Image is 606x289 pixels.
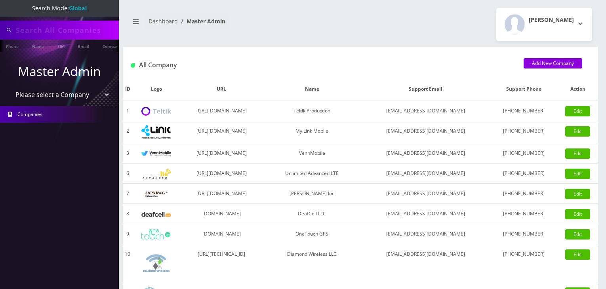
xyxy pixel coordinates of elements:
a: Company [99,40,125,52]
a: Dashboard [149,17,178,25]
a: Edit [565,209,590,219]
img: Unlimited Advanced LTE [141,169,171,179]
td: [PHONE_NUMBER] [490,224,558,244]
th: Logo [132,78,181,101]
a: Add New Company [524,58,582,68]
td: 2 [123,121,132,143]
td: [EMAIL_ADDRESS][DOMAIN_NAME] [362,224,490,244]
td: 9 [123,224,132,244]
td: [PHONE_NUMBER] [490,143,558,164]
td: [PHONE_NUMBER] [490,101,558,121]
button: [PERSON_NAME] [496,8,592,41]
td: 7 [123,184,132,204]
td: [DOMAIN_NAME] [181,204,263,224]
a: Edit [565,106,590,116]
span: Companies [17,111,42,118]
nav: breadcrumb [129,13,354,36]
td: 10 [123,244,132,282]
td: [EMAIL_ADDRESS][DOMAIN_NAME] [362,143,490,164]
th: Support Phone [490,78,558,101]
td: [PHONE_NUMBER] [490,184,558,204]
td: VennMobile [263,143,362,164]
a: SIM [53,40,69,52]
td: DeafCell LLC [263,204,362,224]
td: [URL][DOMAIN_NAME] [181,164,263,184]
h2: [PERSON_NAME] [529,17,574,23]
td: [EMAIL_ADDRESS][DOMAIN_NAME] [362,121,490,143]
a: Edit [565,249,590,260]
td: [PHONE_NUMBER] [490,121,558,143]
a: Edit [565,126,590,137]
th: ID [123,78,132,101]
td: [EMAIL_ADDRESS][DOMAIN_NAME] [362,204,490,224]
th: Support Email [362,78,490,101]
td: [EMAIL_ADDRESS][DOMAIN_NAME] [362,164,490,184]
h1: All Company [131,61,512,69]
td: [URL][DOMAIN_NAME] [181,121,263,143]
td: [URL][DOMAIN_NAME] [181,143,263,164]
input: Search All Companies [16,23,117,38]
img: My Link Mobile [141,125,171,139]
td: 6 [123,164,132,184]
img: All Company [131,63,135,68]
span: Search Mode: [32,4,87,12]
strong: Global [69,4,87,12]
a: Phone [2,40,23,52]
td: [URL][TECHNICAL_ID] [181,244,263,282]
img: OneTouch GPS [141,229,171,240]
td: 1 [123,101,132,121]
img: Diamond Wireless LLC [141,248,171,278]
a: Edit [565,148,590,159]
td: [URL][DOMAIN_NAME] [181,101,263,121]
td: 8 [123,204,132,224]
td: [PHONE_NUMBER] [490,204,558,224]
td: [PHONE_NUMBER] [490,164,558,184]
li: Master Admin [178,17,225,25]
td: Unlimited Advanced LTE [263,164,362,184]
td: 3 [123,143,132,164]
a: Edit [565,229,590,240]
td: [PERSON_NAME] Inc [263,184,362,204]
td: Teltik Production [263,101,362,121]
td: [PHONE_NUMBER] [490,244,558,282]
td: [EMAIL_ADDRESS][DOMAIN_NAME] [362,101,490,121]
td: Diamond Wireless LLC [263,244,362,282]
a: Edit [565,169,590,179]
img: Teltik Production [141,107,171,116]
img: VennMobile [141,151,171,156]
a: Name [28,40,48,52]
a: Edit [565,189,590,199]
td: [EMAIL_ADDRESS][DOMAIN_NAME] [362,184,490,204]
td: My Link Mobile [263,121,362,143]
td: [URL][DOMAIN_NAME] [181,184,263,204]
img: Rexing Inc [141,190,171,198]
img: DeafCell LLC [141,212,171,217]
td: [DOMAIN_NAME] [181,224,263,244]
td: OneTouch GPS [263,224,362,244]
th: Name [263,78,362,101]
a: Email [74,40,93,52]
th: URL [181,78,263,101]
td: [EMAIL_ADDRESS][DOMAIN_NAME] [362,244,490,282]
th: Action [557,78,598,101]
